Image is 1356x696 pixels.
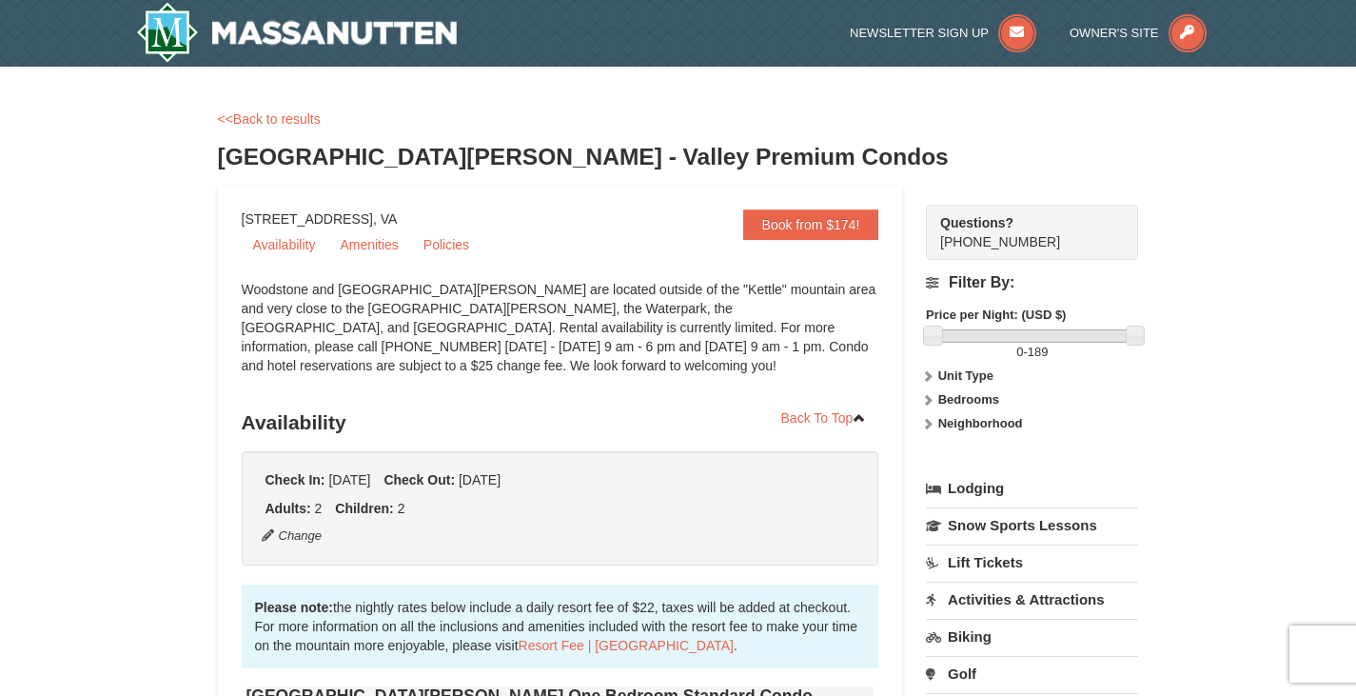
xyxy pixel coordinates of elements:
a: Activities & Attractions [926,582,1138,617]
a: Massanutten Resort [136,2,458,63]
span: 189 [1028,345,1049,359]
strong: Price per Night: (USD $) [926,308,1066,322]
a: Golf [926,656,1138,691]
a: Resort Fee | [GEOGRAPHIC_DATA] [519,638,734,653]
strong: Bedrooms [938,392,999,407]
a: Policies [412,230,481,259]
a: Back To Top [769,404,879,432]
a: Snow Sports Lessons [926,507,1138,543]
a: Lift Tickets [926,545,1138,580]
div: Woodstone and [GEOGRAPHIC_DATA][PERSON_NAME] are located outside of the "Kettle" mountain area an... [242,280,879,394]
span: [DATE] [328,472,370,487]
strong: Children: [335,501,393,516]
img: Massanutten Resort Logo [136,2,458,63]
a: Lodging [926,471,1138,506]
strong: Check In: [265,472,325,487]
a: Biking [926,619,1138,654]
span: 2 [398,501,405,516]
strong: Check Out: [383,472,455,487]
strong: Neighborhood [938,416,1023,430]
h3: Availability [242,404,879,442]
h4: Filter By: [926,274,1138,291]
a: Availability [242,230,327,259]
a: Book from $174! [743,209,879,240]
span: [PHONE_NUMBER] [940,213,1104,249]
strong: Unit Type [938,368,993,383]
strong: Adults: [265,501,311,516]
span: Newsletter Sign Up [850,26,989,40]
button: Change [261,526,324,547]
h3: [GEOGRAPHIC_DATA][PERSON_NAME] - Valley Premium Condos [218,138,1139,176]
a: <<Back to results [218,111,321,127]
strong: Questions? [940,215,1013,230]
strong: Please note: [255,600,333,615]
span: Owner's Site [1070,26,1159,40]
div: the nightly rates below include a daily resort fee of $22, taxes will be added at checkout. For m... [242,585,879,668]
span: [DATE] [459,472,501,487]
a: Amenities [328,230,409,259]
span: 0 [1016,345,1023,359]
span: 2 [315,501,323,516]
a: Newsletter Sign Up [850,26,1036,40]
label: - [926,343,1138,362]
a: Owner's Site [1070,26,1207,40]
